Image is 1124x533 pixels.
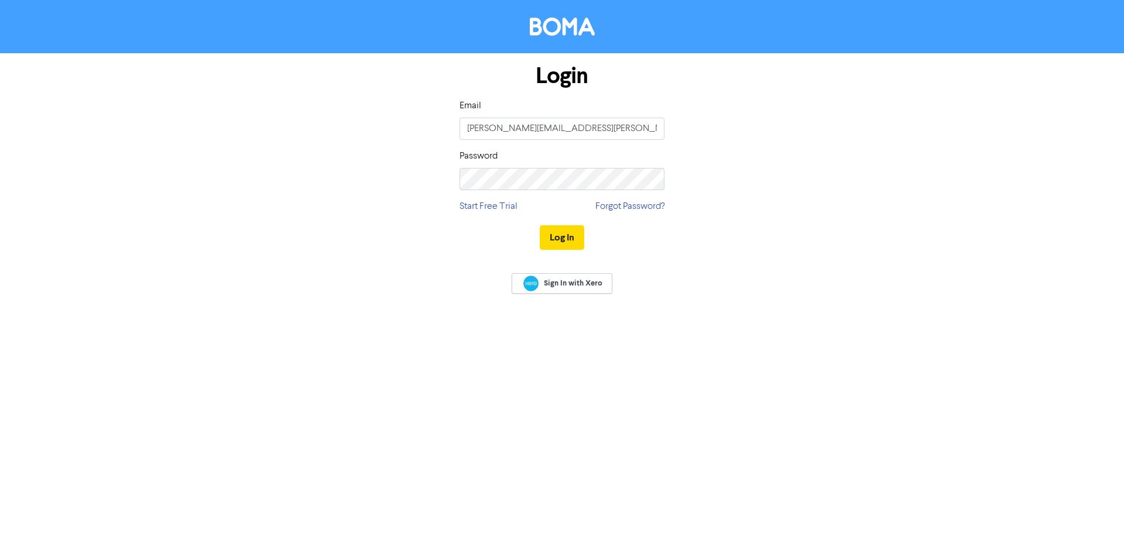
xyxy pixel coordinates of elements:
[544,278,602,288] span: Sign In with Xero
[540,225,584,250] button: Log In
[460,99,481,113] label: Email
[1065,477,1124,533] iframe: Chat Widget
[460,63,664,90] h1: Login
[460,200,518,214] a: Start Free Trial
[460,149,498,163] label: Password
[595,200,664,214] a: Forgot Password?
[530,18,595,36] img: BOMA Logo
[512,273,612,294] a: Sign In with Xero
[523,276,539,291] img: Xero logo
